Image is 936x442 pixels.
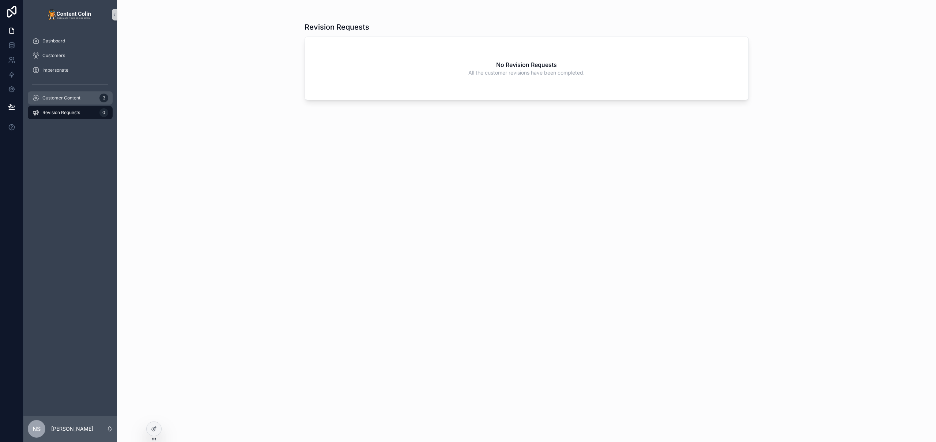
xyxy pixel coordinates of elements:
div: 0 [99,108,108,117]
a: Customers [28,49,113,62]
span: Dashboard [42,38,65,44]
img: App logo [48,9,93,20]
h1: Revision Requests [305,22,369,32]
span: Customers [42,53,65,58]
div: 3 [99,94,108,102]
span: All the customer revisions have been completed. [468,69,585,76]
p: [PERSON_NAME] [51,425,93,432]
span: Impersonate [42,67,68,73]
a: Impersonate [28,64,113,77]
h2: No Revision Requests [496,60,557,69]
span: Customer Content [42,95,80,101]
a: Dashboard [28,34,113,48]
span: NS [33,424,41,433]
a: Revision Requests0 [28,106,113,119]
span: Revision Requests [42,110,80,116]
div: scrollable content [23,29,117,129]
a: Customer Content3 [28,91,113,105]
